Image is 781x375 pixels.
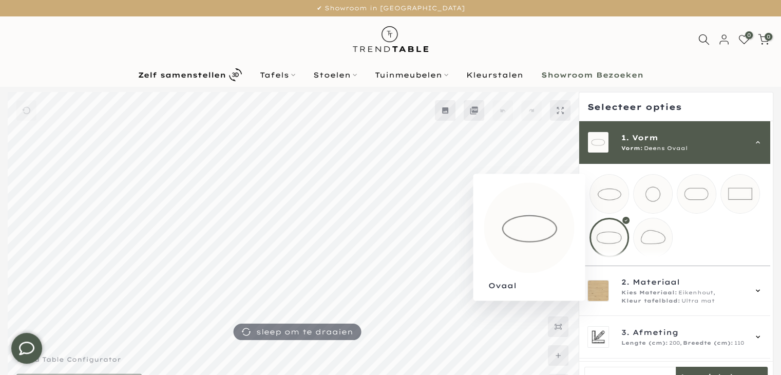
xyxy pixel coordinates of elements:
[346,16,435,62] img: trend-table
[745,31,753,39] span: 0
[1,323,52,374] iframe: toggle-frame
[13,3,768,14] p: ✔ Showroom in [GEOGRAPHIC_DATA]
[138,71,226,79] b: Zelf samenstellen
[541,71,643,79] b: Showroom Bezoeken
[532,69,652,81] a: Showroom Bezoeken
[765,33,772,41] span: 0
[304,69,366,81] a: Stoelen
[129,66,251,84] a: Zelf samenstellen
[738,34,750,45] a: 0
[758,34,769,45] a: 0
[366,69,457,81] a: Tuinmeubelen
[457,69,532,81] a: Kleurstalen
[251,69,304,81] a: Tafels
